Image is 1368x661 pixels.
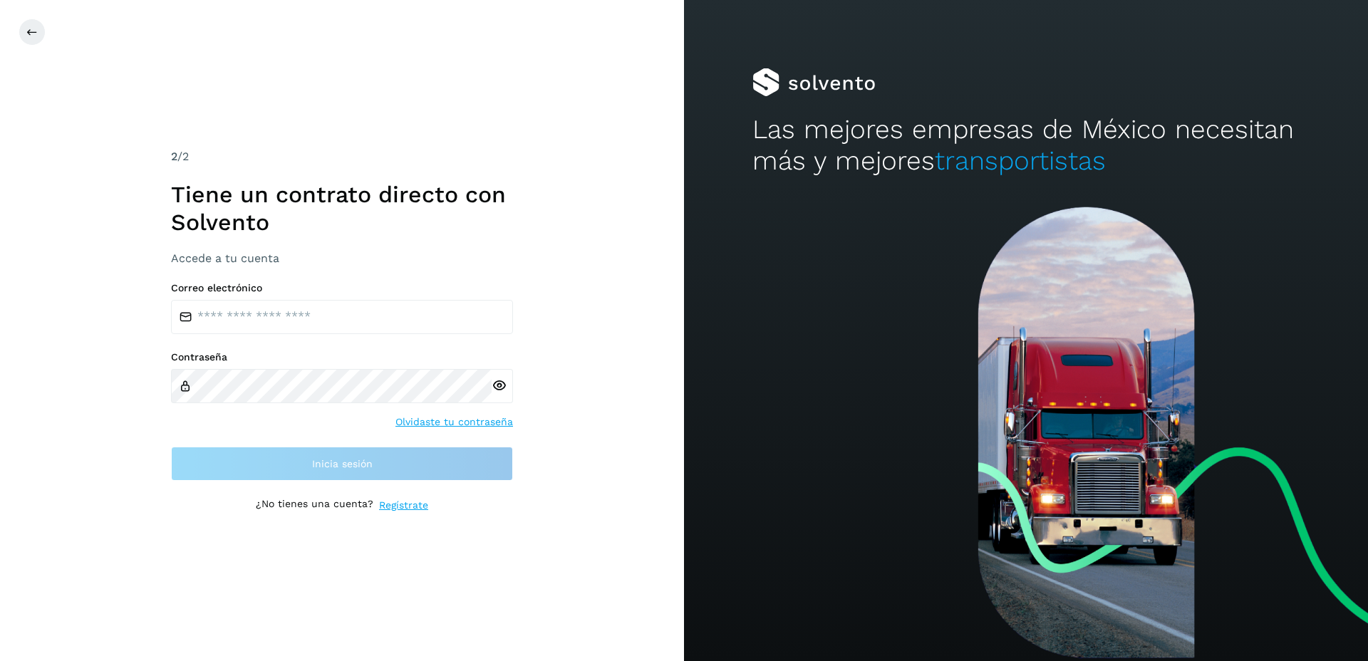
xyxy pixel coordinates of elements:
span: Inicia sesión [312,459,373,469]
a: Olvidaste tu contraseña [395,415,513,430]
button: Inicia sesión [171,447,513,481]
span: transportistas [935,145,1106,176]
h2: Las mejores empresas de México necesitan más y mejores [752,114,1300,177]
div: /2 [171,148,513,165]
span: 2 [171,150,177,163]
h3: Accede a tu cuenta [171,251,513,265]
a: Regístrate [379,498,428,513]
h1: Tiene un contrato directo con Solvento [171,181,513,236]
label: Correo electrónico [171,282,513,294]
p: ¿No tienes una cuenta? [256,498,373,513]
label: Contraseña [171,351,513,363]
